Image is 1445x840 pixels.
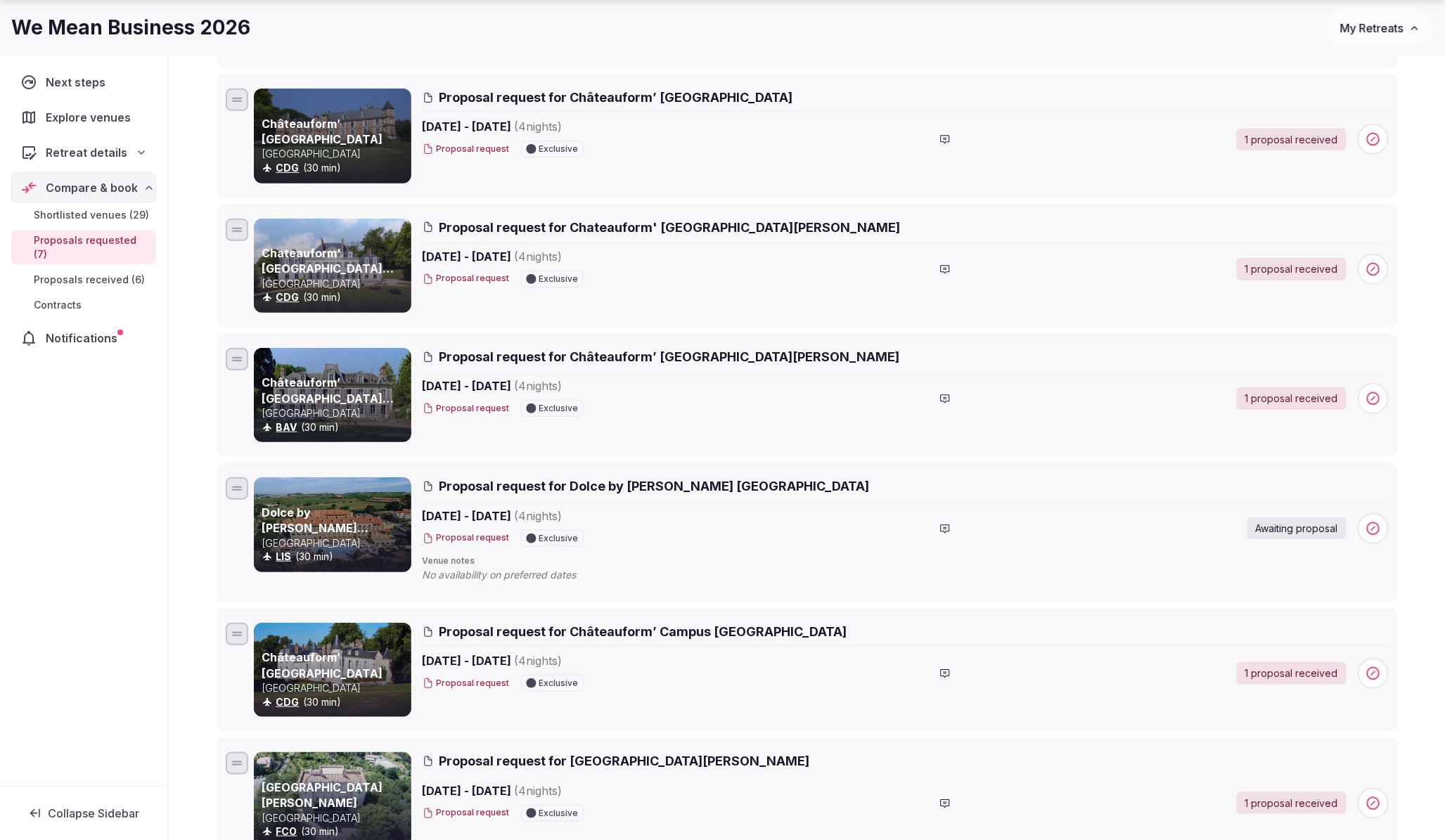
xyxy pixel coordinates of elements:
[11,295,156,315] a: Contracts
[34,298,82,312] span: Contracts
[262,420,409,434] div: (30 min)
[439,752,810,770] span: Proposal request for [GEOGRAPHIC_DATA][PERSON_NAME]
[34,208,149,222] span: Shortlisted venues (29)
[423,273,510,285] button: Proposal request
[439,623,847,640] span: Proposal request for Châteauform’ Campus [GEOGRAPHIC_DATA]
[423,118,670,135] span: [DATE] - [DATE]
[439,477,870,495] span: Proposal request for Dolce by [PERSON_NAME] [GEOGRAPHIC_DATA]
[11,205,156,225] a: Shortlisted venues (29)
[1237,387,1347,410] a: 1 proposal received
[262,505,383,551] a: Dolce by [PERSON_NAME] [GEOGRAPHIC_DATA]
[46,330,123,347] span: Notifications
[515,784,563,798] span: ( 4 night s )
[262,161,409,175] div: (30 min)
[11,231,156,264] a: Proposals requested (7)
[1247,517,1347,540] div: Awaiting proposal
[439,89,793,106] span: Proposal request for Châteauform’ [GEOGRAPHIC_DATA]
[262,695,409,709] div: (30 min)
[423,248,670,265] span: [DATE] - [DATE]
[11,103,156,132] a: Explore venues
[262,117,383,146] a: Châteauform’ [GEOGRAPHIC_DATA]
[276,825,297,837] a: FCO
[11,323,156,353] a: Notifications
[539,809,579,818] span: Exclusive
[46,74,111,91] span: Next steps
[262,681,409,695] p: [GEOGRAPHIC_DATA]
[48,806,139,820] span: Collapse Sidebar
[423,508,670,524] span: [DATE] - [DATE]
[276,162,300,174] a: CDG
[539,404,579,413] span: Exclusive
[262,246,394,292] a: Chateauform' [GEOGRAPHIC_DATA][PERSON_NAME]
[262,825,409,839] div: (30 min)
[539,534,579,543] span: Exclusive
[1340,21,1404,35] span: My Retreats
[276,291,300,303] a: CDG
[276,825,297,839] button: FCO
[515,509,563,523] span: ( 4 night s )
[539,679,579,687] span: Exclusive
[1237,662,1347,685] a: 1 proposal received
[423,403,510,415] button: Proposal request
[46,179,138,196] span: Compare & book
[515,119,563,134] span: ( 4 night s )
[1237,129,1347,151] a: 1 proposal received
[1237,792,1347,815] a: 1 proposal received
[423,377,670,394] span: [DATE] - [DATE]
[276,550,292,562] a: LIS
[34,273,145,287] span: Proposals received (6)
[1327,11,1434,46] button: My Retreats
[11,67,156,97] a: Next steps
[262,650,383,680] a: Châteauform’ [GEOGRAPHIC_DATA]
[262,375,394,421] a: Châteauform’ [GEOGRAPHIC_DATA][PERSON_NAME]
[262,406,409,420] p: [GEOGRAPHIC_DATA]
[11,270,156,290] a: Proposals received (6)
[276,695,300,709] button: CDG
[262,780,383,810] a: [GEOGRAPHIC_DATA][PERSON_NAME]
[1237,258,1347,280] a: 1 proposal received
[276,696,300,708] a: CDG
[262,277,409,291] p: [GEOGRAPHIC_DATA]
[515,379,563,393] span: ( 4 night s )
[276,550,292,564] button: LIS
[262,147,409,161] p: [GEOGRAPHIC_DATA]
[423,678,510,690] button: Proposal request
[423,807,510,819] button: Proposal request
[539,275,579,283] span: Exclusive
[276,421,297,433] a: BAV
[423,143,510,155] button: Proposal request
[46,144,127,161] span: Retreat details
[262,550,409,564] div: (30 min)
[539,145,579,153] span: Exclusive
[423,532,510,544] button: Proposal request
[262,536,409,550] p: [GEOGRAPHIC_DATA]
[262,290,409,304] div: (30 min)
[262,811,409,825] p: [GEOGRAPHIC_DATA]
[423,652,670,669] span: [DATE] - [DATE]
[276,290,300,304] button: CDG
[11,14,250,41] h1: We Mean Business 2026
[46,109,136,126] span: Explore venues
[439,219,901,236] span: Proposal request for Chateauform' [GEOGRAPHIC_DATA][PERSON_NAME]
[34,233,150,261] span: Proposals requested (7)
[423,555,1389,567] span: Venue notes
[515,250,563,264] span: ( 4 night s )
[423,782,670,799] span: [DATE] - [DATE]
[439,348,900,366] span: Proposal request for Châteauform’ [GEOGRAPHIC_DATA][PERSON_NAME]
[276,420,297,434] button: BAV
[423,568,605,582] span: No availability on preferred dates
[515,654,563,668] span: ( 4 night s )
[276,161,300,175] button: CDG
[11,798,156,829] button: Collapse Sidebar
